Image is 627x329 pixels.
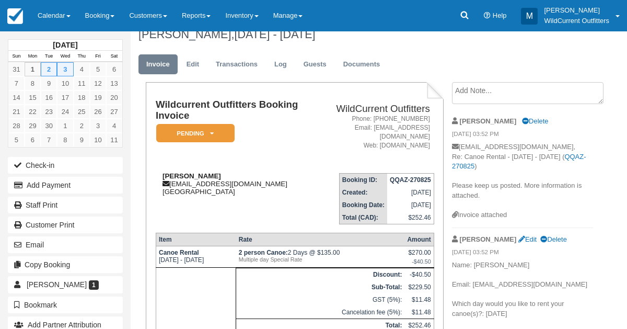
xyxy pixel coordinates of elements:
div: [EMAIL_ADDRESS][DOMAIN_NAME] [GEOGRAPHIC_DATA] [156,172,313,196]
button: Check-in [8,157,123,174]
a: 21 [8,105,25,119]
a: 1 [25,62,41,76]
em: [DATE] 03:52 PM [452,248,593,259]
th: Sub-Total: [236,281,405,293]
a: 7 [8,76,25,90]
th: Total (CAD): [339,211,387,224]
address: Phone: [PHONE_NUMBER] Email: [EMAIL_ADDRESS][DOMAIN_NAME] Web: [DOMAIN_NAME] [317,115,430,151]
td: [DATE] [387,199,434,211]
a: 22 [25,105,41,119]
a: 15 [25,90,41,105]
th: Item [156,233,236,246]
a: Guests [296,54,334,75]
a: Delete [522,117,548,125]
td: GST (5%): [236,293,405,306]
span: [PERSON_NAME] [27,280,87,289]
a: 13 [106,76,122,90]
th: Booking Date: [339,199,387,211]
a: 4 [106,119,122,133]
div: $270.00 [407,249,431,265]
a: Delete [540,235,566,243]
a: 4 [74,62,90,76]
div: M [521,8,538,25]
th: Booking ID: [339,174,387,187]
img: checkfront-main-nav-mini-logo.png [7,8,23,24]
p: [PERSON_NAME] [544,5,609,16]
a: 29 [25,119,41,133]
a: 5 [90,62,106,76]
a: Invoice [138,54,178,75]
th: Amount [404,233,434,246]
a: 6 [25,133,41,147]
em: -$40.50 [407,258,431,265]
td: $11.48 [404,306,434,319]
a: 2 [74,119,90,133]
a: Staff Print [8,197,123,213]
td: 2 Days @ $135.00 [236,246,405,268]
a: 23 [41,105,57,119]
th: Discount: [236,268,405,281]
strong: [PERSON_NAME] [460,235,517,243]
a: 26 [90,105,106,119]
a: Log [266,54,295,75]
a: [PERSON_NAME] 1 [8,276,123,293]
a: 8 [57,133,73,147]
td: -$40.50 [404,268,434,281]
th: Fri [90,51,106,62]
th: Sun [8,51,25,62]
td: $229.50 [404,281,434,293]
a: 28 [8,119,25,133]
h2: WildCurrent Outfitters [317,104,430,115]
a: Edit [179,54,207,75]
a: 3 [57,62,73,76]
a: Customer Print [8,217,123,233]
a: 20 [106,90,122,105]
strong: QQAZ-270825 [390,176,431,184]
a: 24 [57,105,73,119]
a: 27 [106,105,122,119]
em: Multiple day Special Rate [239,256,402,263]
a: Edit [518,235,537,243]
a: 3 [90,119,106,133]
strong: [DATE] [53,41,77,49]
strong: [PERSON_NAME] [162,172,221,180]
span: [DATE] - [DATE] [234,28,315,41]
button: Bookmark [8,297,123,313]
td: $11.48 [404,293,434,306]
a: 12 [90,76,106,90]
i: Help [484,13,491,19]
strong: [PERSON_NAME] [460,117,517,125]
button: Copy Booking [8,256,123,273]
a: 31 [8,62,25,76]
span: 1 [89,280,99,290]
th: Created: [339,186,387,199]
a: 19 [90,90,106,105]
em: Pending [156,124,235,142]
a: 1 [57,119,73,133]
em: [DATE] 03:52 PM [452,130,593,141]
td: $252.46 [387,211,434,224]
a: 10 [57,76,73,90]
a: 8 [25,76,41,90]
div: Invoice attached [452,210,593,220]
a: 9 [74,133,90,147]
a: Transactions [208,54,265,75]
a: 17 [57,90,73,105]
td: Cancelation fee (5%): [236,306,405,319]
th: Mon [25,51,41,62]
a: 11 [106,133,122,147]
strong: Canoe Rental [159,249,199,256]
td: [DATE] - [DATE] [156,246,236,268]
a: 14 [8,90,25,105]
a: 18 [74,90,90,105]
a: Pending [156,123,231,143]
h1: Wildcurrent Outfitters Booking Invoice [156,99,313,121]
a: 9 [41,76,57,90]
th: Sat [106,51,122,62]
th: Thu [74,51,90,62]
a: 11 [74,76,90,90]
a: 7 [41,133,57,147]
button: Email [8,236,123,253]
th: Wed [57,51,73,62]
a: 25 [74,105,90,119]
